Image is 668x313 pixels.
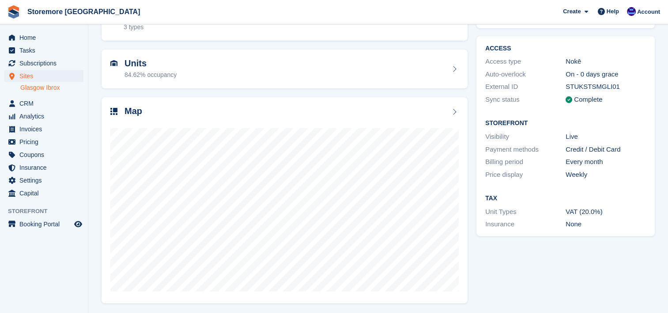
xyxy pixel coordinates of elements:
span: Help [607,7,619,16]
a: menu [4,174,83,187]
a: Storemore [GEOGRAPHIC_DATA] [24,4,143,19]
div: Unit Types [485,207,566,217]
div: Price display [485,170,566,180]
a: menu [4,97,83,110]
a: menu [4,149,83,161]
span: Settings [19,174,72,187]
a: Glasgow Ibrox [20,84,83,92]
div: Live [566,132,646,142]
div: Billing period [485,157,566,167]
a: menu [4,57,83,69]
div: Every month [566,157,646,167]
div: Nokē [566,57,646,67]
span: Invoices [19,123,72,135]
div: Sync status [485,95,566,105]
img: Angela [627,7,636,16]
div: 84.62% occupancy [125,70,177,80]
h2: ACCESS [485,45,646,52]
div: Payment methods [485,145,566,155]
span: Create [563,7,581,16]
a: menu [4,44,83,57]
a: menu [4,110,83,122]
h2: Tax [485,195,646,202]
span: Account [637,8,660,16]
span: Tasks [19,44,72,57]
div: Complete [574,95,602,105]
span: Pricing [19,136,72,148]
img: unit-icn-7be61d7bf1b0ce9d3e12c5938cc71ed9869f7b940bace4675aadf7bd6d80202e.svg [110,60,117,66]
div: Credit / Debit Card [566,145,646,155]
div: None [566,219,646,229]
div: On - 0 days grace [566,69,646,80]
span: Sites [19,70,72,82]
div: Visibility [485,132,566,142]
div: STUKSTSMGLI01 [566,82,646,92]
div: Insurance [485,219,566,229]
a: menu [4,70,83,82]
span: Capital [19,187,72,199]
img: map-icn-33ee37083ee616e46c38cad1a60f524a97daa1e2b2c8c0bc3eb3415660979fc1.svg [110,108,117,115]
a: menu [4,123,83,135]
a: menu [4,187,83,199]
div: VAT (20.0%) [566,207,646,217]
a: menu [4,161,83,174]
div: 3 types [124,23,168,32]
a: Preview store [73,219,83,229]
a: Units 84.62% occupancy [102,50,468,88]
div: External ID [485,82,566,92]
div: Auto-overlock [485,69,566,80]
span: Booking Portal [19,218,72,230]
span: Home [19,31,72,44]
span: Coupons [19,149,72,161]
span: CRM [19,97,72,110]
span: Analytics [19,110,72,122]
img: stora-icon-8386f47178a22dfd0bd8f6a31ec36ba5ce8667c1dd55bd0f319d3a0aa187defe.svg [7,5,20,19]
span: Storefront [8,207,88,216]
h2: Storefront [485,120,646,127]
a: menu [4,218,83,230]
h2: Units [125,58,177,69]
a: Map [102,97,468,304]
div: Weekly [566,170,646,180]
a: menu [4,31,83,44]
span: Subscriptions [19,57,72,69]
a: menu [4,136,83,148]
h2: Map [125,106,142,116]
span: Insurance [19,161,72,174]
div: Access type [485,57,566,67]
